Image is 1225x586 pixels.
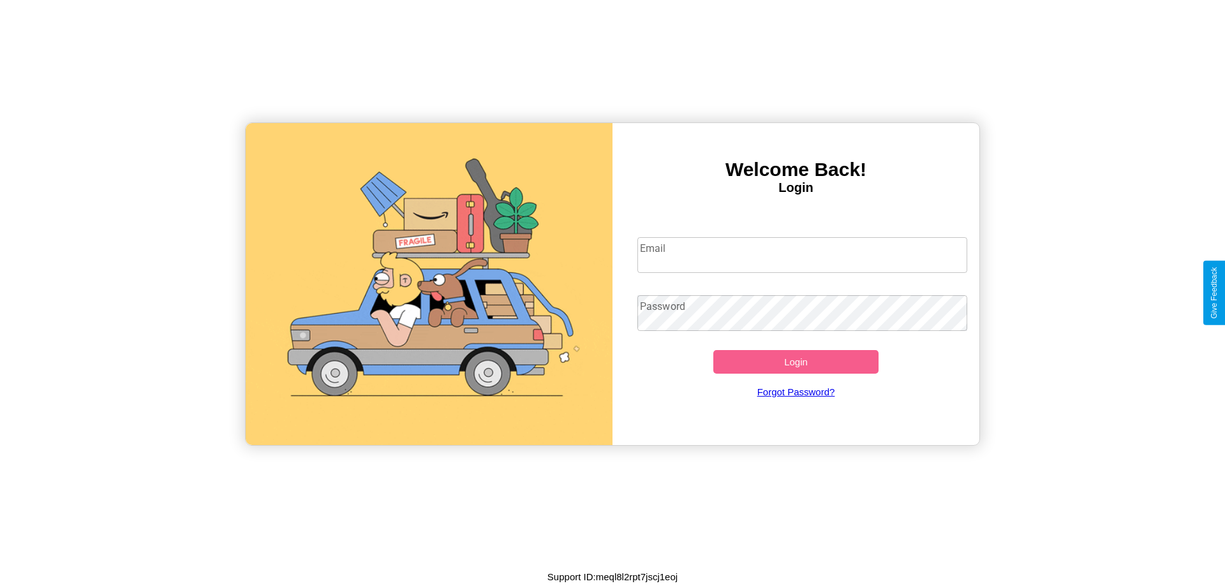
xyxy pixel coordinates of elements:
[713,350,879,374] button: Login
[612,180,979,195] h4: Login
[1210,267,1219,319] div: Give Feedback
[547,568,678,585] p: Support ID: meql8l2rpt7jscj1eoj
[612,159,979,180] h3: Welcome Back!
[246,123,612,445] img: gif
[631,374,961,410] a: Forgot Password?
